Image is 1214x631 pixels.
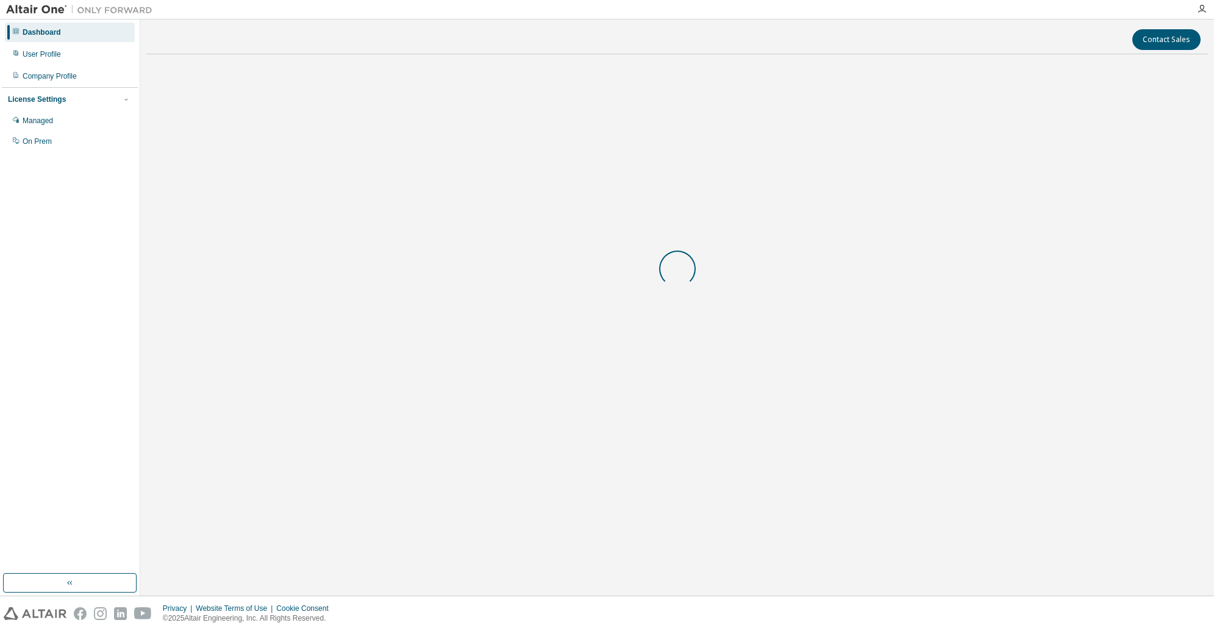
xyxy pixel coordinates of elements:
div: Managed [23,116,53,126]
p: © 2025 Altair Engineering, Inc. All Rights Reserved. [163,613,336,624]
div: User Profile [23,49,61,59]
img: altair_logo.svg [4,607,66,620]
img: youtube.svg [134,607,152,620]
div: License Settings [8,94,66,104]
div: Dashboard [23,27,61,37]
div: Website Terms of Use [196,604,276,613]
div: Privacy [163,604,196,613]
img: Altair One [6,4,159,16]
div: On Prem [23,137,52,146]
div: Cookie Consent [276,604,335,613]
img: facebook.svg [74,607,87,620]
img: linkedin.svg [114,607,127,620]
div: Company Profile [23,71,77,81]
img: instagram.svg [94,607,107,620]
button: Contact Sales [1132,29,1201,50]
